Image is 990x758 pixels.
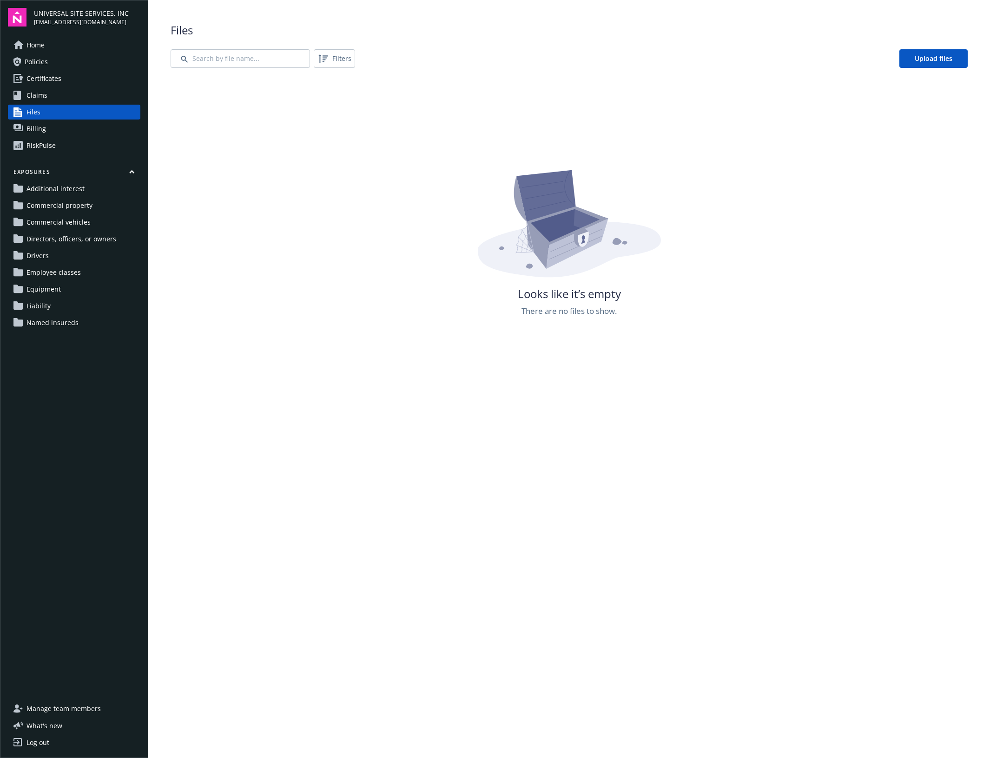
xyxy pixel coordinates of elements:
[26,299,51,313] span: Liability
[26,701,101,716] span: Manage team members
[8,168,140,180] button: Exposures
[332,53,351,63] span: Filters
[8,38,140,53] a: Home
[26,138,56,153] div: RiskPulse
[26,735,49,750] div: Log out
[8,121,140,136] a: Billing
[8,88,140,103] a: Claims
[8,282,140,297] a: Equipment
[26,121,46,136] span: Billing
[26,38,45,53] span: Home
[8,198,140,213] a: Commercial property
[8,8,26,27] img: navigator-logo.svg
[26,232,116,246] span: Directors, officers, or owners
[8,265,140,280] a: Employee classes
[8,701,140,716] a: Manage team members
[25,54,48,69] span: Policies
[26,265,81,280] span: Employee classes
[26,248,49,263] span: Drivers
[171,22,968,38] span: Files
[915,54,952,63] span: Upload files
[26,215,91,230] span: Commercial vehicles
[8,721,77,731] button: What's new
[8,315,140,330] a: Named insureds
[8,215,140,230] a: Commercial vehicles
[314,49,355,68] button: Filters
[8,181,140,196] a: Additional interest
[899,49,968,68] a: Upload files
[521,305,617,317] span: There are no files to show.
[26,181,85,196] span: Additional interest
[34,18,129,27] span: [EMAIL_ADDRESS][DOMAIN_NAME]
[8,232,140,246] a: Directors, officers, or owners
[316,51,353,66] span: Filters
[26,721,62,731] span: What ' s new
[34,8,140,27] button: UNIVERSAL SITE SERVICES, INC[EMAIL_ADDRESS][DOMAIN_NAME]
[34,8,129,18] span: UNIVERSAL SITE SERVICES, INC
[26,105,40,120] span: Files
[26,71,61,86] span: Certificates
[8,299,140,313] a: Liability
[26,88,47,103] span: Claims
[518,286,621,302] span: Looks like it’s empty
[8,71,140,86] a: Certificates
[8,54,140,69] a: Policies
[26,198,92,213] span: Commercial property
[26,315,79,330] span: Named insureds
[8,248,140,263] a: Drivers
[26,282,61,297] span: Equipment
[8,105,140,120] a: Files
[8,138,140,153] a: RiskPulse
[171,49,310,68] input: Search by file name...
